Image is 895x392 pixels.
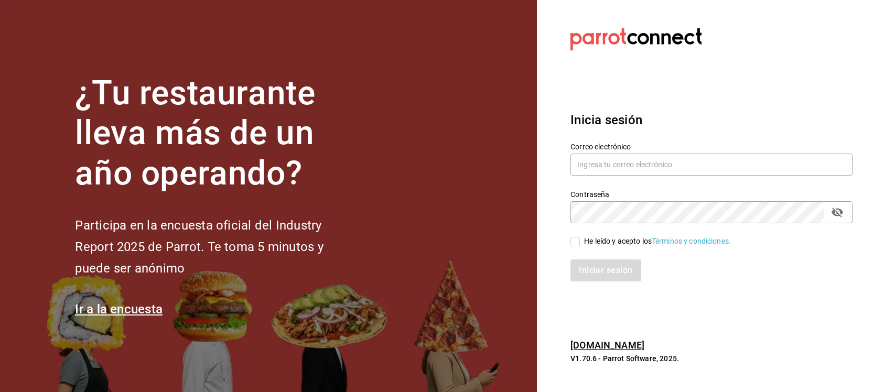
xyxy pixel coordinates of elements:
div: He leído y acepto los [584,236,731,247]
label: Correo electrónico [570,143,853,150]
button: passwordField [828,203,846,221]
h1: ¿Tu restaurante lleva más de un año operando? [75,73,358,194]
label: Contraseña [570,190,853,198]
h2: Participa en la encuesta oficial del Industry Report 2025 de Parrot. Te toma 5 minutos y puede se... [75,215,358,279]
input: Ingresa tu correo electrónico [570,154,853,176]
a: [DOMAIN_NAME] [570,340,644,351]
h3: Inicia sesión [570,111,853,129]
a: Términos y condiciones. [652,237,731,245]
p: V1.70.6 - Parrot Software, 2025. [570,353,853,364]
a: Ir a la encuesta [75,302,163,317]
